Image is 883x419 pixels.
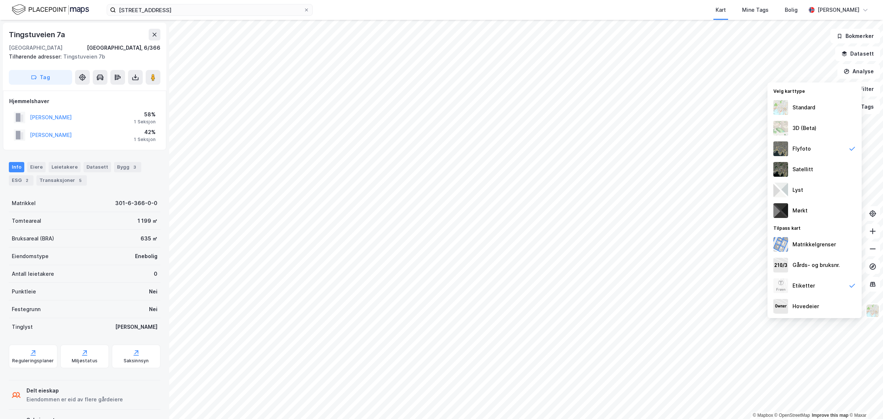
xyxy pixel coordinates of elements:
[27,162,46,172] div: Eiere
[742,6,769,14] div: Mine Tags
[716,6,726,14] div: Kart
[837,64,880,79] button: Analyse
[792,240,836,249] div: Matrikkelgrenser
[792,103,815,112] div: Standard
[845,82,880,96] button: Filter
[9,70,72,85] button: Tag
[49,162,81,172] div: Leietakere
[9,175,33,186] div: ESG
[846,384,883,419] iframe: Chat Widget
[9,162,24,172] div: Info
[131,163,138,171] div: 3
[773,121,788,135] img: Z
[792,302,819,311] div: Hovedeier
[773,237,788,252] img: cadastreBorders.cfe08de4b5ddd52a10de.jpeg
[773,100,788,115] img: Z
[77,177,84,184] div: 5
[12,199,36,208] div: Matrikkel
[23,177,31,184] div: 2
[792,144,811,153] div: Flyfoto
[812,413,848,418] a: Improve this map
[141,234,157,243] div: 635 ㎡
[9,53,63,60] span: Tilhørende adresser:
[134,110,156,119] div: 58%
[134,137,156,142] div: 1 Seksjon
[9,97,160,106] div: Hjemmelshaver
[12,3,89,16] img: logo.f888ab2527a4732fd821a326f86c7f29.svg
[12,358,54,364] div: Reguleringsplaner
[115,199,157,208] div: 301-6-366-0-0
[773,203,788,218] img: nCdM7BzjoCAAAAAElFTkSuQmCC
[134,128,156,137] div: 42%
[792,165,813,174] div: Satellitt
[767,84,862,97] div: Velg karttype
[835,46,880,61] button: Datasett
[26,395,123,404] div: Eiendommen er eid av flere gårdeiere
[774,413,810,418] a: OpenStreetMap
[12,252,49,261] div: Eiendomstype
[830,29,880,43] button: Bokmerker
[12,287,36,296] div: Punktleie
[134,119,156,125] div: 1 Seksjon
[785,6,798,14] div: Bolig
[149,305,157,314] div: Nei
[36,175,87,186] div: Transaksjoner
[9,52,155,61] div: Tingstuveien 7b
[9,43,63,52] div: [GEOGRAPHIC_DATA]
[773,278,788,293] img: Z
[773,299,788,314] img: majorOwner.b5e170eddb5c04bfeeff.jpeg
[767,221,862,234] div: Tilpass kart
[792,206,808,215] div: Mørkt
[116,4,304,15] input: Søk på adresse, matrikkel, gårdeiere, leietakere eller personer
[773,258,788,272] img: cadastreKeys.547ab17ec502f5a4ef2b.jpeg
[72,358,97,364] div: Miljøstatus
[792,261,840,270] div: Gårds- og bruksnr.
[87,43,160,52] div: [GEOGRAPHIC_DATA], 6/366
[846,99,880,114] button: Tags
[26,386,123,395] div: Delt eieskap
[773,141,788,156] img: Z
[114,162,141,172] div: Bygg
[12,216,41,225] div: Tomteareal
[12,270,54,278] div: Antall leietakere
[138,216,157,225] div: 1 199 ㎡
[124,358,149,364] div: Saksinnsyn
[149,287,157,296] div: Nei
[12,234,54,243] div: Bruksareal (BRA)
[773,183,788,197] img: luj3wr1y2y3+OchiMxRmMxRlscgabnMEmZ7DJGWxyBpucwSZnsMkZbHIGm5zBJmewyRlscgabnMEmZ7DJGWxyBpucwSZnsMkZ...
[12,305,40,314] div: Festegrunn
[818,6,859,14] div: [PERSON_NAME]
[792,124,816,133] div: 3D (Beta)
[792,186,803,194] div: Lyst
[773,162,788,177] img: 9k=
[846,384,883,419] div: Kontrollprogram for chat
[753,413,773,418] a: Mapbox
[12,323,33,331] div: Tinglyst
[135,252,157,261] div: Enebolig
[866,304,880,318] img: Z
[84,162,111,172] div: Datasett
[9,29,67,41] div: Tingstuveien 7a
[792,281,815,290] div: Etiketter
[154,270,157,278] div: 0
[115,323,157,331] div: [PERSON_NAME]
